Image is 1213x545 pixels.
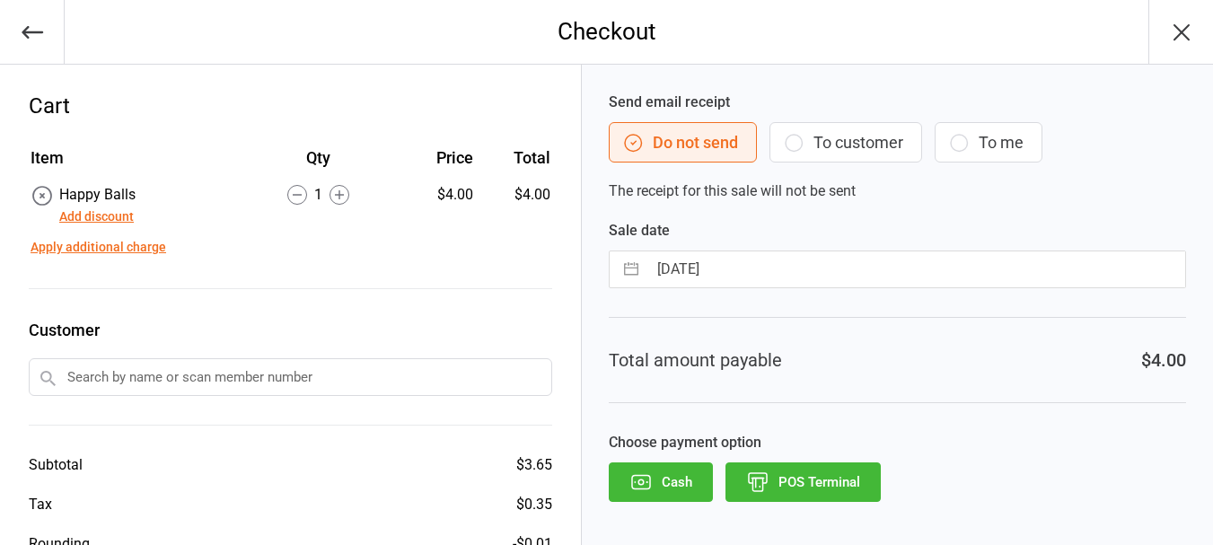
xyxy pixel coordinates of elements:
[609,347,782,374] div: Total amount payable
[480,184,551,227] td: $4.00
[609,122,757,163] button: Do not send
[516,454,552,476] div: $3.65
[516,494,552,515] div: $0.35
[29,454,83,476] div: Subtotal
[29,494,52,515] div: Tax
[480,145,551,182] th: Total
[725,462,881,502] button: POS Terminal
[59,207,134,226] button: Add discount
[609,220,1186,242] label: Sale date
[398,145,473,170] div: Price
[609,92,1186,113] label: Send email receipt
[609,462,713,502] button: Cash
[769,122,922,163] button: To customer
[59,186,136,203] span: Happy Balls
[29,358,552,396] input: Search by name or scan member number
[31,145,239,182] th: Item
[31,238,166,257] button: Apply additional charge
[1141,347,1186,374] div: $4.00
[609,432,1186,453] label: Choose payment option
[398,184,473,206] div: $4.00
[241,145,396,182] th: Qty
[29,90,552,122] div: Cart
[241,184,396,206] div: 1
[609,92,1186,202] div: The receipt for this sale will not be sent
[935,122,1042,163] button: To me
[29,318,552,342] label: Customer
